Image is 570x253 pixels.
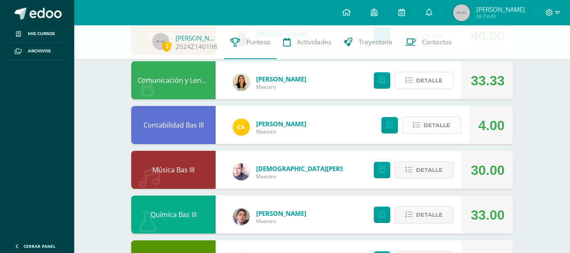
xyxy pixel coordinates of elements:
[7,25,68,43] a: Mis cursos
[359,38,392,46] span: Trayectoria
[256,128,306,135] span: Maestro
[394,72,454,89] button: Detalle
[131,196,216,234] div: Química Bas III
[476,5,525,14] span: [PERSON_NAME]
[256,83,306,90] span: Maestro
[277,25,338,59] a: Actividades
[471,151,505,189] div: 30.00
[246,38,270,46] span: Punteos
[394,206,454,223] button: Detalle
[233,163,250,180] img: d26c67d065d5f627ebb3ac7301e146aa.png
[416,162,443,178] span: Detalle
[256,218,306,225] span: Maestro
[7,43,68,60] a: Archivos
[176,42,217,51] a: 2024Z140198
[256,164,357,173] a: [DEMOGRAPHIC_DATA][PERSON_NAME]
[24,243,56,249] span: Cerrar panel
[162,41,171,52] span: 2
[233,119,250,136] img: 7bea802029595fa50bfc5e6b7859d636.png
[402,117,461,134] button: Detalle
[256,173,357,180] span: Maestro
[131,106,216,144] div: Contabilidad Bas III
[416,207,443,223] span: Detalle
[256,209,306,218] a: [PERSON_NAME]
[476,13,525,20] span: Mi Perfil
[478,106,505,144] div: 4.00
[297,38,331,46] span: Actividades
[152,33,169,50] img: 45x45
[28,30,55,37] span: Mis cursos
[424,117,450,133] span: Detalle
[131,61,216,99] div: Comunicación y Lenguage Bas III
[256,120,306,128] a: [PERSON_NAME]
[422,38,451,46] span: Contactos
[416,73,443,88] span: Detalle
[453,4,470,21] img: 45x45
[394,161,454,179] button: Detalle
[471,196,505,234] div: 33.00
[338,25,399,59] a: Trayectoria
[233,74,250,91] img: 9af45ed66f6009d12a678bb5324b5cf4.png
[224,25,277,59] a: Punteos
[233,208,250,225] img: 2a2a9cd9dbe58da07c13c0bf73641d63.png
[399,25,458,59] a: Contactos
[131,151,216,189] div: Música Bas III
[176,34,218,42] a: [PERSON_NAME]
[28,48,51,54] span: Archivos
[256,75,306,83] a: [PERSON_NAME]
[471,62,505,100] div: 33.33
